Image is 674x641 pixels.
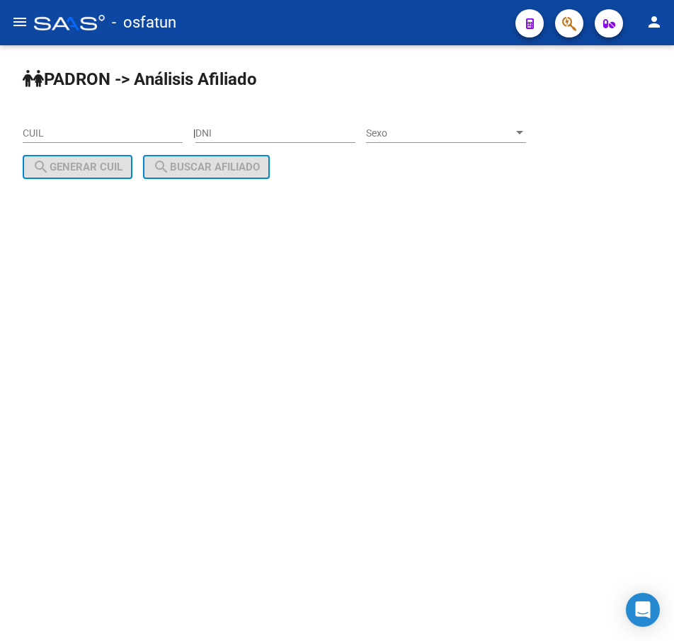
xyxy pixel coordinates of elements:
[366,127,513,139] span: Sexo
[23,155,132,179] button: Generar CUIL
[626,593,660,627] div: Open Intercom Messenger
[33,158,50,175] mat-icon: search
[33,161,122,173] span: Generar CUIL
[11,13,28,30] mat-icon: menu
[23,127,537,173] div: |
[646,13,663,30] mat-icon: person
[143,155,270,179] button: Buscar afiliado
[153,158,170,175] mat-icon: search
[112,7,176,38] span: - osfatun
[23,69,257,89] strong: PADRON -> Análisis Afiliado
[153,161,260,173] span: Buscar afiliado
